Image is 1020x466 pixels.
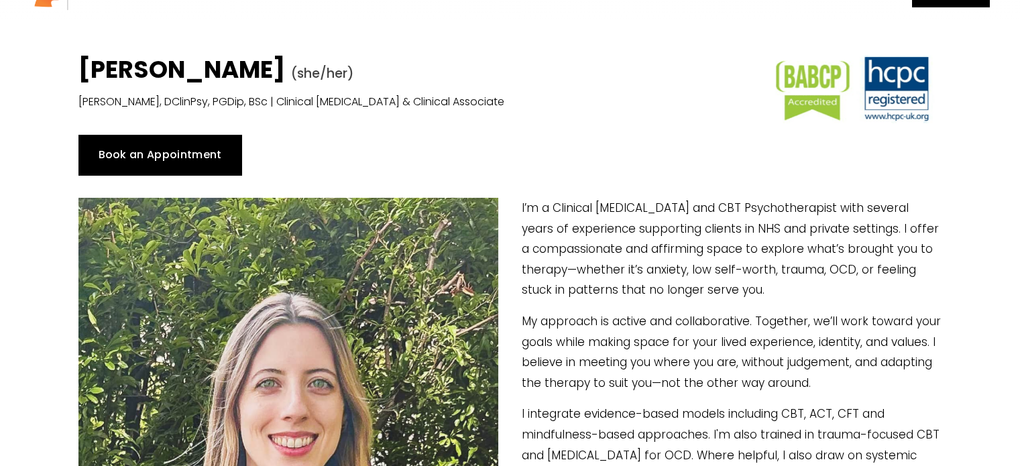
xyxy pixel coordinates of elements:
[78,135,241,175] a: Book an Appointment
[78,311,942,393] p: My approach is active and collaborative. Together, we’ll work toward your goals while making spac...
[78,93,720,112] p: [PERSON_NAME], DClinPsy, PGDip, BSc | Clinical [MEDICAL_DATA] & Clinical Associate
[291,64,354,82] span: (she/her)
[78,53,285,86] strong: [PERSON_NAME]
[78,198,942,300] p: I’m a Clinical [MEDICAL_DATA] and CBT Psychotherapist with several years of experience supporting...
